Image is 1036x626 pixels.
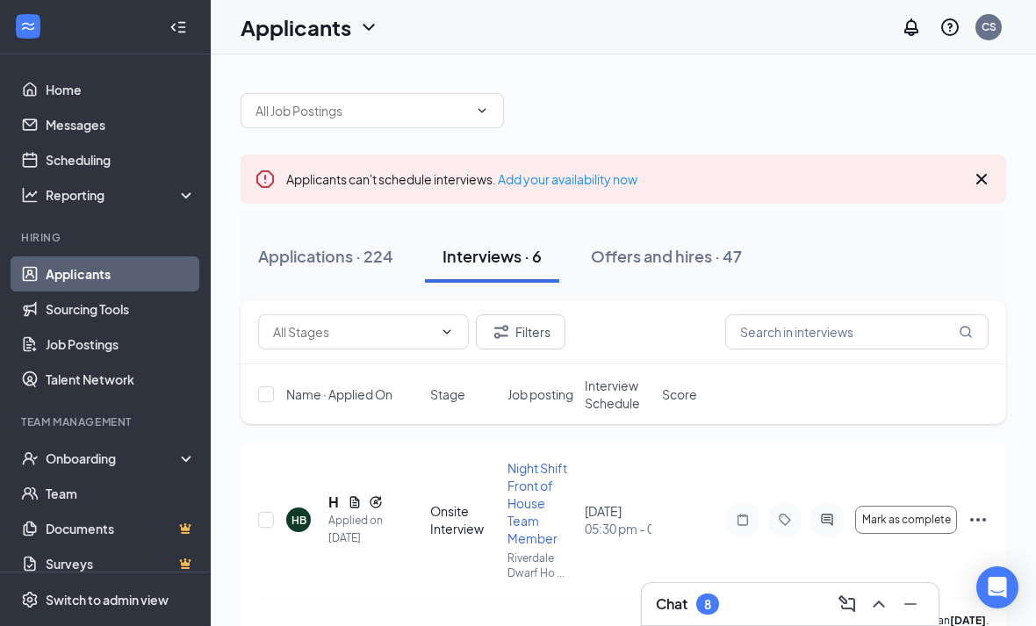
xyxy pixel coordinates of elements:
[255,101,468,120] input: All Job Postings
[774,513,795,527] svg: Tag
[656,594,687,614] h3: Chat
[507,460,567,546] span: Night Shift Front of House Team Member
[241,12,351,42] h1: Applicants
[585,377,651,412] span: Interview Schedule
[46,511,196,546] a: DocumentsCrown
[901,17,922,38] svg: Notifications
[430,502,497,537] div: Onsite Interview
[46,72,196,107] a: Home
[704,597,711,612] div: 8
[21,414,192,429] div: Team Management
[865,590,893,618] button: ChevronUp
[46,107,196,142] a: Messages
[46,546,196,581] a: SurveysCrown
[169,18,187,36] svg: Collapse
[896,590,924,618] button: Minimize
[507,550,574,580] p: Riverdale Dwarf Ho ...
[291,513,306,528] div: HB
[21,450,39,467] svg: UserCheck
[476,314,565,349] button: Filter Filters
[286,385,392,403] span: Name · Applied On
[491,321,512,342] svg: Filter
[976,566,1018,608] div: Open Intercom Messenger
[442,245,542,267] div: Interviews · 6
[585,520,651,537] span: 05:30 pm - 06:00 pm
[971,169,992,190] svg: Cross
[46,476,196,511] a: Team
[46,362,196,397] a: Talent Network
[900,594,921,615] svg: Minimize
[507,385,573,403] span: Job posting
[328,493,341,512] h5: Hajiratou Bah
[46,450,181,467] div: Onboarding
[959,325,973,339] svg: MagnifyingGlass
[369,495,383,509] svg: Reapply
[585,502,651,537] div: [DATE]
[868,594,889,615] svg: ChevronUp
[725,314,989,349] input: Search in interviews
[19,18,37,35] svg: WorkstreamLogo
[982,19,996,34] div: CS
[837,594,858,615] svg: ComposeMessage
[475,104,489,118] svg: ChevronDown
[21,230,192,245] div: Hiring
[258,245,393,267] div: Applications · 224
[662,385,697,403] span: Score
[46,591,169,608] div: Switch to admin view
[46,142,196,177] a: Scheduling
[21,591,39,608] svg: Settings
[591,245,742,267] div: Offers and hires · 47
[833,590,861,618] button: ComposeMessage
[46,256,196,291] a: Applicants
[273,322,433,342] input: All Stages
[328,512,383,547] div: Applied on [DATE]
[46,186,197,204] div: Reporting
[732,513,753,527] svg: Note
[286,171,637,187] span: Applicants can't schedule interviews.
[440,325,454,339] svg: ChevronDown
[817,513,838,527] svg: ActiveChat
[939,17,960,38] svg: QuestionInfo
[358,17,379,38] svg: ChevronDown
[855,506,957,534] button: Mark as complete
[46,291,196,327] a: Sourcing Tools
[348,495,362,509] svg: Document
[21,186,39,204] svg: Analysis
[498,171,637,187] a: Add your availability now
[862,514,951,526] span: Mark as complete
[46,327,196,362] a: Job Postings
[255,169,276,190] svg: Error
[968,509,989,530] svg: Ellipses
[430,385,465,403] span: Stage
